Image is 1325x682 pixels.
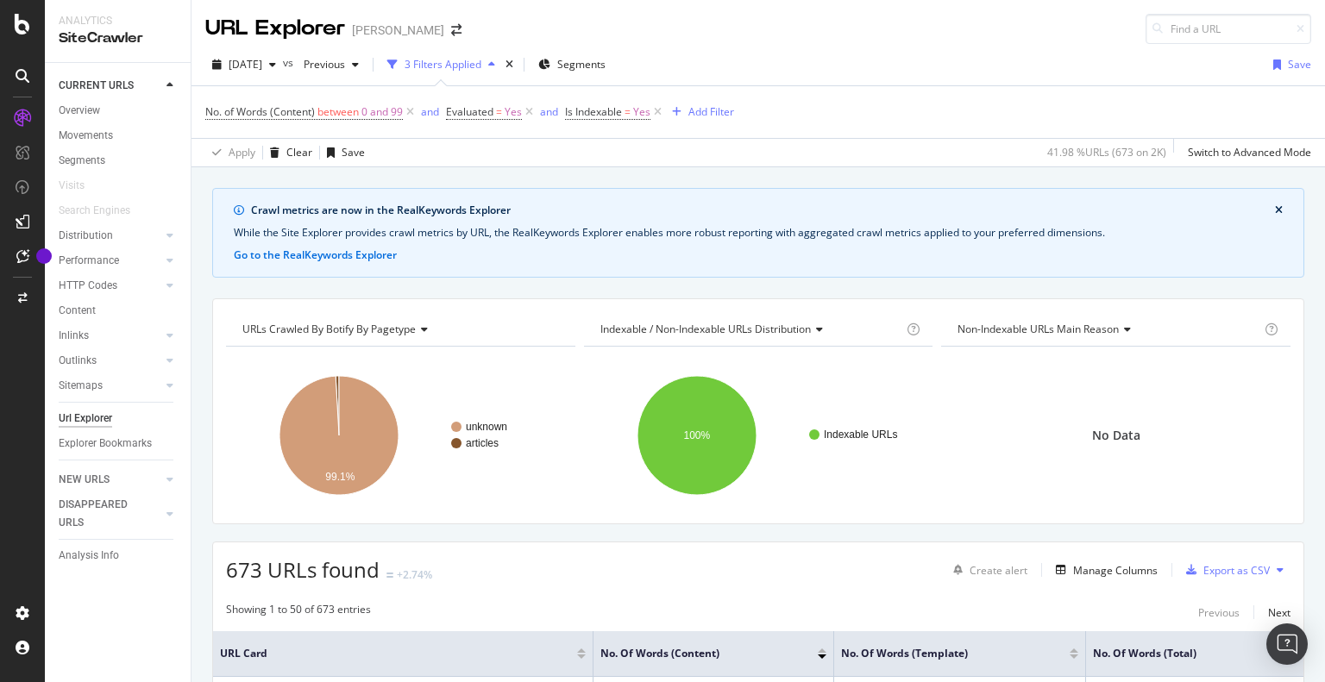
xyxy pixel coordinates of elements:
[59,277,161,295] a: HTTP Codes
[386,573,393,578] img: Equal
[59,77,161,95] a: CURRENT URLS
[1047,145,1166,160] div: 41.98 % URLs ( 673 on 2K )
[361,100,403,124] span: 0 and 99
[1203,563,1270,578] div: Export as CSV
[325,471,355,483] text: 99.1%
[59,102,179,120] a: Overview
[1271,199,1287,222] button: close banner
[59,177,85,195] div: Visits
[59,435,152,453] div: Explorer Bookmarks
[405,57,481,72] div: 3 Filters Applied
[226,360,571,510] svg: A chart.
[540,104,558,119] div: and
[531,51,612,78] button: Segments
[251,203,1275,218] div: Crawl metrics are now in the RealKeywords Explorer
[352,22,444,39] div: [PERSON_NAME]
[565,104,622,119] span: Is Indexable
[59,202,148,220] a: Search Engines
[226,602,371,623] div: Showing 1 to 50 of 673 entries
[1266,51,1311,78] button: Save
[600,646,792,661] span: No. of Words (Content)
[212,188,1304,278] div: info banner
[1268,605,1290,620] div: Next
[600,322,811,336] span: Indexable / Non-Indexable URLs distribution
[59,202,130,220] div: Search Engines
[380,51,502,78] button: 3 Filters Applied
[1049,560,1158,580] button: Manage Columns
[451,24,462,36] div: arrow-right-arrow-left
[59,152,179,170] a: Segments
[297,57,345,72] span: Previous
[1146,14,1311,44] input: Find a URL
[1188,145,1311,160] div: Switch to Advanced Mode
[1093,646,1262,661] span: No. of Words (Total)
[317,104,359,119] span: between
[446,104,493,119] span: Evaluated
[239,316,560,343] h4: URLs Crawled By Botify By pagetype
[229,145,255,160] div: Apply
[970,563,1027,578] div: Create alert
[263,139,312,166] button: Clear
[421,103,439,120] button: and
[502,56,517,73] div: times
[59,410,179,428] a: Url Explorer
[320,139,365,166] button: Save
[824,429,897,441] text: Indexable URLs
[1266,623,1308,665] div: Open Intercom Messenger
[205,104,315,119] span: No. of Words (Content)
[946,556,1027,584] button: Create alert
[226,555,380,584] span: 673 URLs found
[59,227,161,245] a: Distribution
[958,322,1119,336] span: Non-Indexable URLs Main Reason
[59,377,103,395] div: Sitemaps
[59,227,113,245] div: Distribution
[59,302,96,320] div: Content
[466,421,507,433] text: unknown
[59,352,161,370] a: Outlinks
[59,252,161,270] a: Performance
[1073,563,1158,578] div: Manage Columns
[286,145,312,160] div: Clear
[229,57,262,72] span: 2025 Oct. 7th
[421,104,439,119] div: and
[283,55,297,70] span: vs
[1198,605,1240,620] div: Previous
[297,51,366,78] button: Previous
[36,248,52,264] div: Tooltip anchor
[59,127,113,145] div: Movements
[1198,602,1240,623] button: Previous
[683,429,710,441] text: 100%
[954,316,1261,343] h4: Non-Indexable URLs Main Reason
[59,77,134,95] div: CURRENT URLS
[557,57,606,72] span: Segments
[59,410,112,428] div: Url Explorer
[59,377,161,395] a: Sitemaps
[665,102,734,122] button: Add Filter
[234,225,1283,241] div: While the Site Explorer provides crawl metrics by URL, the RealKeywords Explorer enables more rob...
[59,496,161,532] a: DISAPPEARED URLS
[633,100,650,124] span: Yes
[59,302,179,320] a: Content
[540,103,558,120] button: and
[242,322,416,336] span: URLs Crawled By Botify By pagetype
[1092,427,1140,444] span: No Data
[397,567,432,582] div: +2.74%
[59,252,119,270] div: Performance
[625,104,631,119] span: =
[342,145,365,160] div: Save
[59,102,100,120] div: Overview
[220,646,573,661] span: URL Card
[59,177,102,195] a: Visits
[59,28,177,48] div: SiteCrawler
[59,471,110,489] div: NEW URLS
[59,352,97,370] div: Outlinks
[59,471,161,489] a: NEW URLS
[584,360,929,510] svg: A chart.
[59,435,179,453] a: Explorer Bookmarks
[59,152,105,170] div: Segments
[59,496,146,532] div: DISAPPEARED URLS
[466,437,499,449] text: articles
[59,327,161,345] a: Inlinks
